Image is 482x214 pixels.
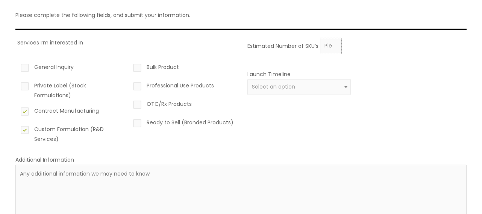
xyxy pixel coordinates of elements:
[19,62,123,75] label: General Inquiry
[132,118,235,130] label: Ready to Sell (Branded Products)
[15,10,467,20] p: Please complete the following fields, and submit your information.
[132,99,235,112] label: OTC/Rx Products
[247,70,291,78] label: Launch Timeline
[19,124,123,144] label: Custom Formulation (R&D Services)
[132,62,235,75] label: Bulk Product
[19,106,123,119] label: Contract Manufacturing
[15,156,74,164] label: Additional Information
[17,39,83,46] label: Services I’m interested in
[247,42,318,49] label: Estimated Number of SKU’s
[320,38,342,54] input: Please enter the estimated number of skus
[132,81,235,93] label: Professional Use Products
[19,81,123,100] label: Private Label (Stock Formulations)
[252,83,295,90] span: Select an option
